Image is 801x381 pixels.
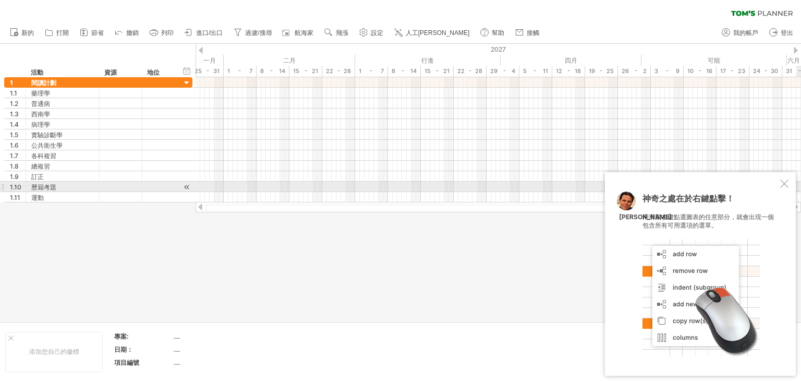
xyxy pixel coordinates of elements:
font: 行進 [421,56,434,64]
a: 幫助 [478,26,507,40]
font: 1.8 [10,162,19,170]
a: 人工[PERSON_NAME] [392,26,473,40]
font: 節省 [91,29,104,37]
font: 1.11 [10,194,20,201]
font: 各科複習 [31,152,56,160]
font: 新的 [21,29,34,37]
font: 1 - 7 [227,67,252,75]
font: 神奇之處在於右鍵點擊！ [642,193,734,204]
font: 24 - 30 [753,67,778,75]
a: 節省 [77,26,107,40]
font: 1.7 [10,152,18,160]
a: 設定 [357,26,386,40]
a: 我的帳戶 [719,26,761,40]
font: 22 - 28 [326,67,351,75]
font: 西南學 [31,110,50,118]
font: 26 - 2 [622,67,647,75]
font: 四月 [565,56,577,64]
font: 1.10 [10,183,21,191]
font: 撤銷 [126,29,139,37]
font: 總複習 [31,162,50,170]
font: 病理學 [31,121,50,128]
font: 藥理學 [31,89,50,97]
font: 15 - 21 [424,67,450,75]
font: 進口/出口 [196,29,223,37]
a: 打開 [42,26,72,40]
font: 六月 [787,56,800,64]
font: 普通病 [31,100,50,108]
font: 人工[PERSON_NAME] [406,29,470,37]
font: 5 - 11 [523,67,548,75]
font: 用滑鼠右鍵點選圖表的任意部分，就會出現一個包含所有可用選項的選單。 [642,213,774,230]
font: 公共衛生學 [31,141,63,149]
font: 項目編號 [114,359,139,366]
a: 登出 [767,26,796,40]
font: 活動 [31,68,43,76]
font: 接觸 [527,29,539,37]
font: 1.2 [10,100,18,108]
font: 幫助 [492,29,504,37]
font: 設定 [371,29,383,37]
a: 新的 [7,26,37,40]
font: 1.3 [10,110,19,118]
font: 15 - 21 [293,67,318,75]
a: 撤銷 [112,26,142,40]
font: 25 - 31 [195,67,220,75]
font: 登出 [781,29,793,37]
font: 1 [10,79,13,87]
font: 1 - 7 [359,67,384,75]
font: 1.4 [10,121,19,128]
font: 資源 [104,68,117,76]
font: 航海家 [295,29,313,37]
font: 8 - 14 [392,67,417,75]
div: 2027年2月 [224,55,355,66]
font: 地位 [147,68,160,76]
font: 飛漲 [336,29,348,37]
font: 添加您自己的徽標 [29,348,79,355]
div: 2027年4月 [501,55,641,66]
font: 1.6 [10,141,19,149]
font: 歷屆考題 [31,183,56,191]
font: 1.1 [10,89,17,97]
font: 12 - 18 [556,67,581,75]
font: 10 - 16 [687,67,712,75]
div: 2027年5月 [641,55,787,66]
font: 1.5 [10,131,18,139]
font: .... [174,346,180,353]
div: 滾動到活動 [182,182,192,193]
font: 1.9 [10,173,19,181]
font: 17 - 23 [720,67,745,75]
font: 我的帳戶 [733,29,758,37]
font: 日期： [114,346,133,353]
font: 2027 [491,45,506,53]
font: 22 - 28 [457,67,482,75]
font: 打開 [56,29,69,37]
font: 29 - 4 [490,67,515,75]
font: 運動 [31,194,44,201]
font: [PERSON_NAME] [619,213,672,221]
a: 過濾/搜尋 [231,26,275,40]
font: 訂正 [31,173,44,181]
font: 一月 [203,56,216,64]
font: 實驗診斷學 [31,131,63,139]
a: 接觸 [513,26,542,40]
a: 航海家 [281,26,317,40]
font: .... [174,359,180,366]
font: 專案: [114,332,129,340]
a: 進口/出口 [182,26,226,40]
font: 19 - 25 [589,67,614,75]
font: 8 - 14 [260,67,285,75]
font: .... [174,332,180,340]
font: 過濾/搜尋 [245,29,272,37]
font: 二月 [283,56,296,64]
font: 3 - 9 [654,67,679,75]
a: 飛漲 [322,26,351,40]
div: 2027年3月 [355,55,501,66]
font: 閱讀計劃 [31,79,56,87]
font: 可能 [708,56,720,64]
a: 列印 [147,26,177,40]
font: 列印 [161,29,174,37]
